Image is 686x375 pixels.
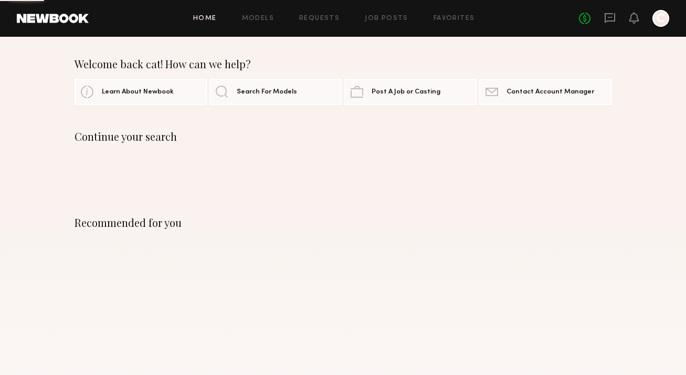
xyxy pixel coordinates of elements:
a: Job Posts [365,15,408,22]
span: Search For Models [237,89,297,96]
a: Favorites [434,15,475,22]
span: Learn About Newbook [102,89,174,96]
a: Learn About Newbook [75,79,207,105]
span: Post A Job or Casting [372,89,440,96]
a: C [652,10,669,27]
a: Requests [299,15,340,22]
div: Welcome back cat! How can we help? [75,58,612,70]
a: Contact Account Manager [479,79,611,105]
a: Search For Models [209,79,342,105]
a: Home [193,15,217,22]
a: Post A Job or Casting [344,79,477,105]
a: Models [242,15,274,22]
div: Recommended for you [75,216,612,229]
div: Continue your search [75,130,612,143]
span: Contact Account Manager [506,89,594,96]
